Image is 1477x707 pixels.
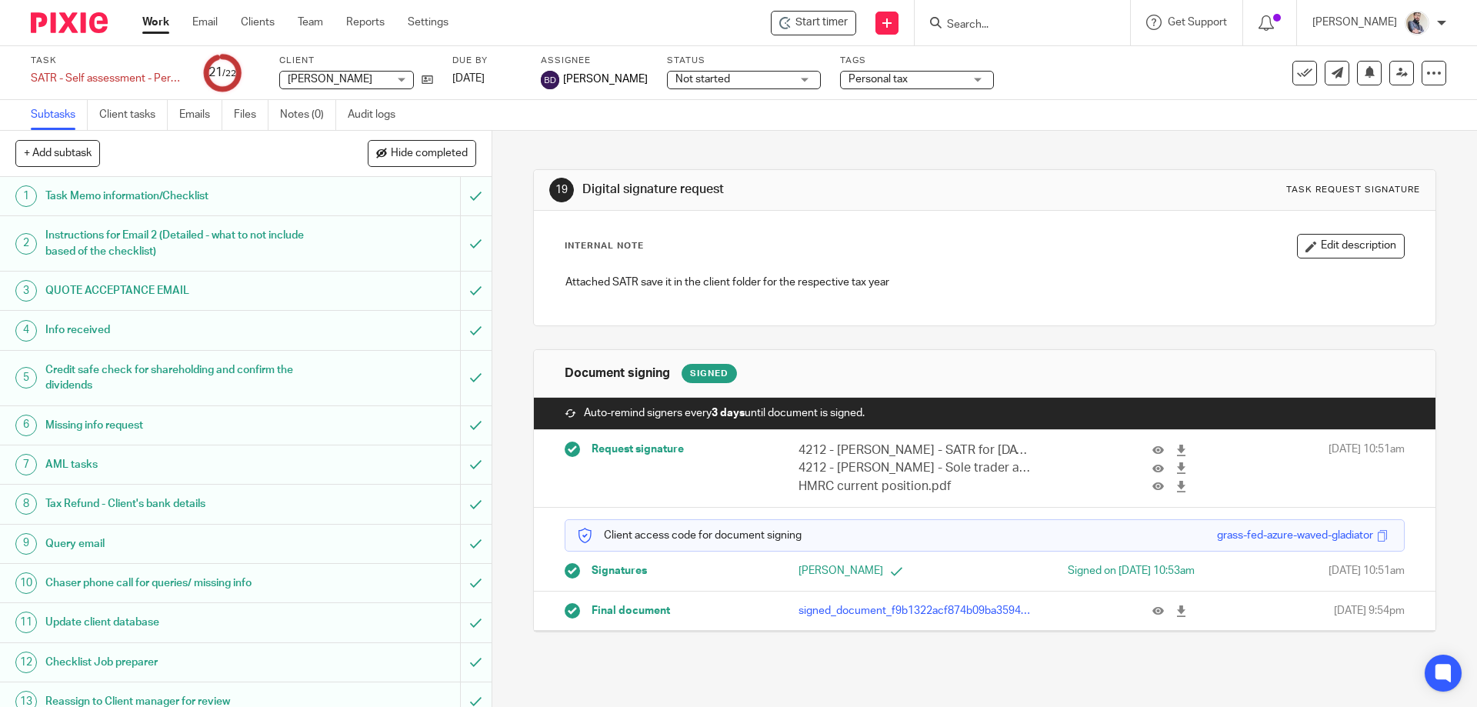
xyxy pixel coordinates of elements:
[565,275,1403,290] p: Attached SATR save it in the client folder for the respective tax year
[565,240,644,252] p: Internal Note
[31,12,108,33] img: Pixie
[45,492,312,515] h1: Tax Refund - Client's bank details
[592,442,684,457] span: Request signature
[15,415,37,436] div: 6
[45,532,312,555] h1: Query email
[771,11,856,35] div: Jack Ward - SATR - Self assessment - Personal tax return 24/25
[584,405,865,421] span: Auto-remind signers every until document is signed.
[45,185,312,208] h1: Task Memo information/Checklist
[45,572,312,595] h1: Chaser phone call for queries/ missing info
[368,140,476,166] button: Hide completed
[391,148,468,160] span: Hide completed
[563,72,648,87] span: [PERSON_NAME]
[799,478,1031,495] p: HMRC current position.pdf
[1009,563,1195,579] div: Signed on [DATE] 10:53am
[1312,15,1397,30] p: [PERSON_NAME]
[799,459,1031,477] p: 4212 - [PERSON_NAME] - Sole trader accounts for [DATE].pdf
[15,612,37,633] div: 11
[549,178,574,202] div: 19
[577,528,802,543] p: Client access code for document signing
[241,15,275,30] a: Clients
[45,279,312,302] h1: QUOTE ACCEPTANCE EMAIL
[15,367,37,389] div: 5
[799,442,1031,459] p: 4212 - [PERSON_NAME] - SATR for [DATE].pdf
[452,55,522,67] label: Due by
[1217,528,1373,543] div: grass-fed-azure-waved-gladiator
[1168,17,1227,28] span: Get Support
[346,15,385,30] a: Reports
[408,15,448,30] a: Settings
[192,15,218,30] a: Email
[31,71,185,86] div: SATR - Self assessment - Personal tax return 24/25
[1329,442,1405,495] span: [DATE] 10:51am
[541,71,559,89] img: svg%3E
[31,55,185,67] label: Task
[45,318,312,342] h1: Info received
[15,280,37,302] div: 3
[142,15,169,30] a: Work
[799,563,985,579] p: [PERSON_NAME]
[840,55,994,67] label: Tags
[15,533,37,555] div: 9
[234,100,268,130] a: Files
[15,493,37,515] div: 8
[279,55,433,67] label: Client
[1329,563,1405,579] span: [DATE] 10:51am
[298,15,323,30] a: Team
[849,74,908,85] span: Personal tax
[45,359,312,398] h1: Credit safe check for shareholding and confirm the dividends
[45,611,312,634] h1: Update client database
[1286,184,1420,196] div: Task request signature
[280,100,336,130] a: Notes (0)
[208,64,236,82] div: 21
[712,408,745,419] strong: 3 days
[31,100,88,130] a: Subtasks
[1334,603,1405,619] span: [DATE] 9:54pm
[15,454,37,475] div: 7
[682,364,737,383] div: Signed
[1405,11,1429,35] img: Pixie%2002.jpg
[15,140,100,166] button: + Add subtask
[945,18,1084,32] input: Search
[45,453,312,476] h1: AML tasks
[179,100,222,130] a: Emails
[582,182,1018,198] h1: Digital signature request
[565,365,670,382] h1: Document signing
[288,74,372,85] span: [PERSON_NAME]
[45,414,312,437] h1: Missing info request
[15,652,37,673] div: 12
[799,603,1031,619] p: signed_document_f9b1322acf874b09ba3594986deed351.pdf
[15,320,37,342] div: 4
[795,15,848,31] span: Start timer
[541,55,648,67] label: Assignee
[592,603,670,619] span: Final document
[15,233,37,255] div: 2
[452,73,485,84] span: [DATE]
[222,69,236,78] small: /22
[99,100,168,130] a: Client tasks
[1297,234,1405,258] button: Edit description
[667,55,821,67] label: Status
[15,572,37,594] div: 10
[348,100,407,130] a: Audit logs
[15,185,37,207] div: 1
[675,74,730,85] span: Not started
[592,563,647,579] span: Signatures
[45,651,312,674] h1: Checklist Job preparer
[45,224,312,263] h1: Instructions for Email 2 (Detailed - what to not include based of the checklist)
